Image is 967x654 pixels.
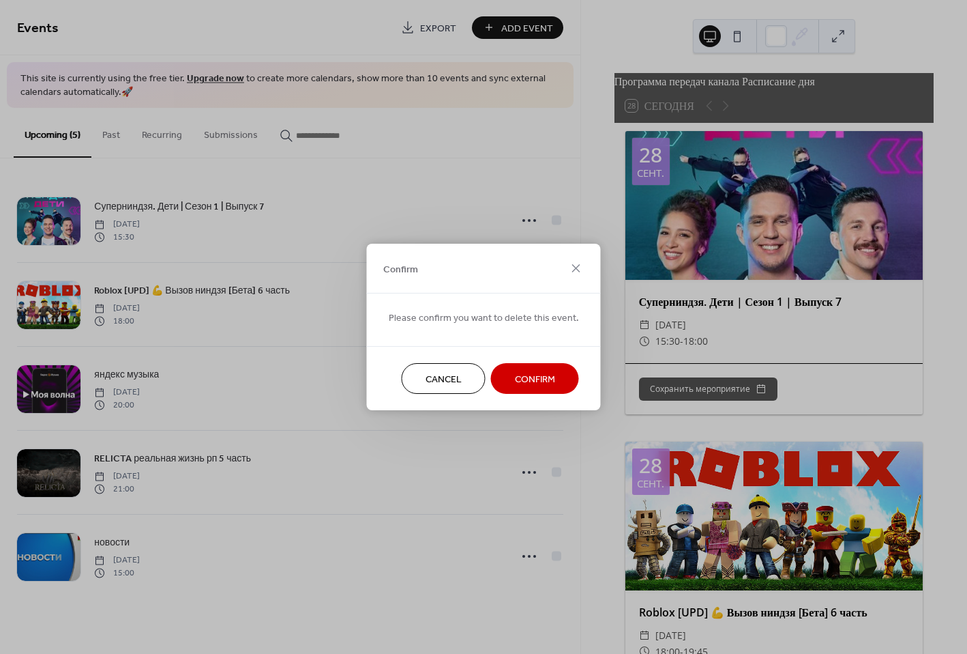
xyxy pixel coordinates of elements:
[491,363,579,394] button: Confirm
[426,373,462,387] span: Cancel
[402,363,486,394] button: Cancel
[383,262,418,276] span: Confirm
[515,373,555,387] span: Confirm
[389,311,579,326] span: Please confirm you want to delete this event.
